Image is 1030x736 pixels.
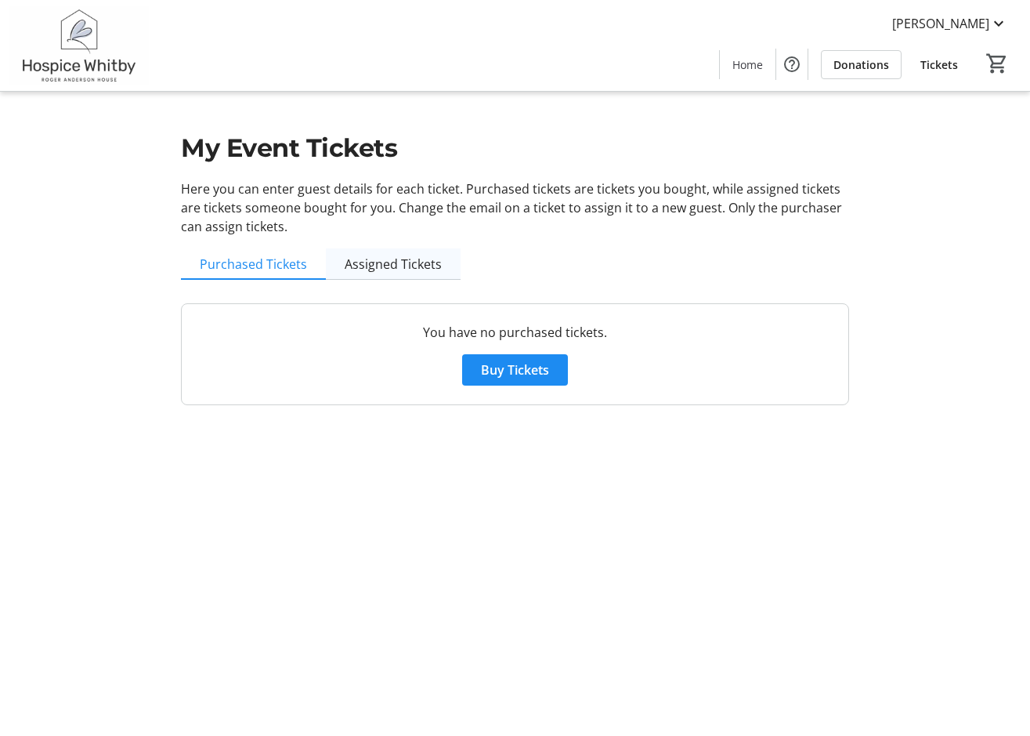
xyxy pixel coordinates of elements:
[732,56,763,73] span: Home
[908,50,970,79] a: Tickets
[833,56,889,73] span: Donations
[9,6,149,85] img: Hospice Whitby's Logo
[920,56,958,73] span: Tickets
[983,49,1011,78] button: Cart
[462,354,568,386] button: Buy Tickets
[481,361,549,379] span: Buy Tickets
[181,179,849,236] p: Here you can enter guest details for each ticket. Purchased tickets are tickets you bought, while...
[892,14,989,33] span: [PERSON_NAME]
[821,50,902,79] a: Donations
[720,50,775,79] a: Home
[776,49,808,80] button: Help
[200,258,307,270] span: Purchased Tickets
[345,258,442,270] span: Assigned Tickets
[181,129,849,167] h1: My Event Tickets
[201,323,829,342] p: You have no purchased tickets.
[880,11,1021,36] button: [PERSON_NAME]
